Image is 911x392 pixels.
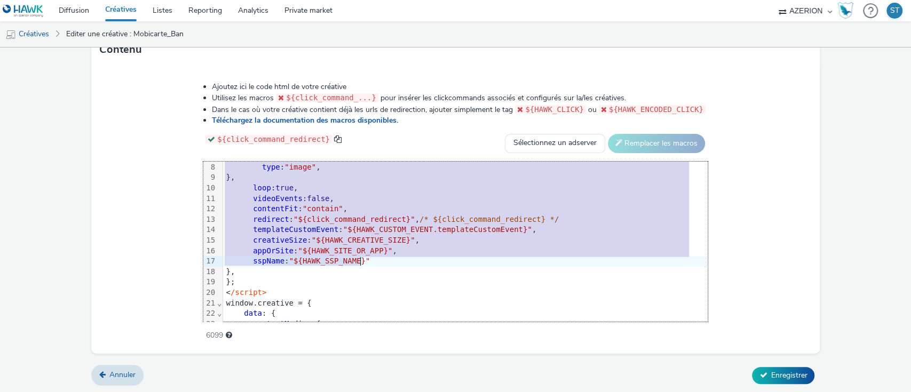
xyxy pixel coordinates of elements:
li: Dans le cas où votre créative contient déjà les urls de redirection, ajouter simplement le tag ou [212,104,708,115]
img: undefined Logo [3,4,44,18]
span: ${HAWK_CLICK} [525,105,584,114]
div: 17 [203,256,217,267]
span: contentFit [253,204,298,213]
div: 8 [203,162,217,173]
a: Téléchargez la documentation des macros disponibles. [212,115,402,125]
div: 11 [203,194,217,204]
div: }, [223,267,708,277]
div: 16 [203,246,217,257]
span: copy to clipboard [334,135,342,143]
span: Fold line [217,319,222,328]
div: 12 [203,204,217,214]
div: window.creative = { [223,298,708,309]
span: "${HAWK_SSP_NAME}" [289,257,370,265]
span: ${click_command_redirect} [217,135,330,143]
span: false [307,194,329,203]
div: : { [223,319,708,330]
span: "image" [284,163,316,171]
div: : [223,256,708,267]
a: Hawk Academy [837,2,858,19]
span: true [275,183,294,192]
img: Hawk Academy [837,2,853,19]
span: "${HAWK_SITE_OR_APP}" [298,246,392,255]
span: "${HAWK_CUSTOM_EVENT.templateCustomEvent}" [343,225,532,234]
a: Annuler [91,365,144,385]
span: "${HAWK_CREATIVE_SIZE}" [312,236,415,244]
span: 6099 [206,330,223,341]
div: 14 [203,225,217,235]
div: }; [223,277,708,287]
span: sspName [253,257,284,265]
span: creativeSize [253,236,307,244]
span: appOrSite [253,246,294,255]
div: Longueur maximale conseillée 3000 caractères. [226,330,232,341]
span: /script> [231,288,266,297]
span: contentMedia [253,319,307,328]
div: 9 [203,172,217,183]
div: : , [223,225,708,235]
span: Fold line [217,309,222,317]
div: 21 [203,298,217,309]
div: : , [223,204,708,214]
span: Annuler [109,370,136,380]
div: : , [223,162,708,173]
div: 23 [203,319,217,330]
span: type [262,163,280,171]
span: Enregistrer [771,370,807,380]
span: loop [253,183,271,192]
li: Ajoutez ici le code html de votre créative [212,82,708,92]
div: : , [223,214,708,225]
div: 19 [203,277,217,287]
a: Editer une créative : Mobicarte_Ban [61,21,189,47]
img: mobile [5,29,16,40]
span: redirect [253,215,289,223]
div: }, [223,172,708,183]
span: /* ${click_command_redirect} */ [419,215,559,223]
span: ${click_command_...} [286,93,376,102]
button: Remplacer les macros [608,134,705,153]
div: ST [890,3,899,19]
span: data [244,309,262,317]
h3: Contenu [99,42,142,58]
span: videoEvents [253,194,303,203]
div: : , [223,194,708,204]
div: < [223,287,708,298]
span: "${click_command_redirect}" [294,215,415,223]
div: 15 [203,235,217,246]
div: 10 [203,183,217,194]
div: : { [223,308,708,319]
li: Utilisez les macros pour insérer les clickcommands associés et configurés sur la/les créatives. [212,92,708,103]
span: templateCustomEvent [253,225,338,234]
div: 13 [203,214,217,225]
div: 18 [203,267,217,277]
div: 22 [203,308,217,319]
div: 20 [203,287,217,298]
div: : , [223,235,708,246]
span: ${HAWK_ENCODED_CLICK} [609,105,703,114]
span: "contain" [303,204,343,213]
button: Enregistrer [752,367,814,384]
span: Fold line [217,299,222,307]
div: : , [223,183,708,194]
div: : , [223,246,708,257]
